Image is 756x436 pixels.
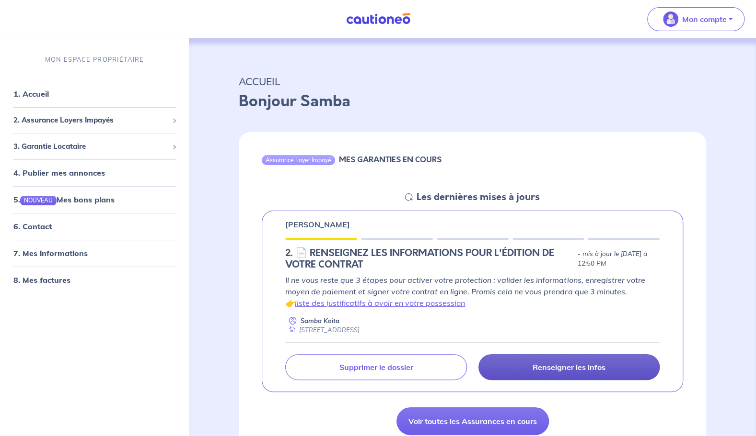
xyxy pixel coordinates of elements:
p: MON ESPACE PROPRIÉTAIRE [45,55,144,64]
a: 1. Accueil [13,89,49,99]
div: state: RENTER-PROFILE, Context: MORE-THAN-6-MONTHS,NO-CERTIFICATE,ALONE,LESSOR-DOCUMENTS [285,247,660,270]
div: [STREET_ADDRESS] [285,325,360,335]
div: 8. Mes factures [4,270,185,290]
span: 3. Garantie Locataire [13,141,168,152]
a: 4. Publier mes annonces [13,168,105,178]
p: ACCUEIL [239,73,706,90]
p: - mis à jour le [DATE] à 12:50 PM [577,249,660,268]
div: 3. Garantie Locataire [4,137,185,156]
div: 7. Mes informations [4,244,185,263]
p: Bonjour Samba [239,90,706,113]
img: illu_account_valid_menu.svg [663,11,678,27]
button: illu_account_valid_menu.svgMon compte [647,7,744,31]
h5: Les dernières mises à jours [417,191,540,203]
p: Renseigner les infos [533,362,605,372]
img: Cautioneo [342,13,414,25]
a: 5.NOUVEAUMes bons plans [13,195,115,204]
a: Voir toutes les Assurances en cours [396,407,549,435]
p: Samba Koita [301,316,339,325]
a: 7. Mes informations [13,248,88,258]
p: [PERSON_NAME] [285,219,350,230]
a: 8. Mes factures [13,275,70,285]
h5: 2. 📄 RENSEIGNEZ LES INFORMATIONS POUR L'ÉDITION DE VOTRE CONTRAT [285,247,573,270]
a: 6. Contact [13,222,52,231]
p: Supprimer le dossier [339,362,413,372]
span: 2. Assurance Loyers Impayés [13,115,168,126]
a: liste des justificatifs à avoir en votre possession [295,298,465,308]
h6: MES GARANTIES EN COURS [339,155,442,164]
a: Supprimer le dossier [285,354,466,380]
div: 2. Assurance Loyers Impayés [4,111,185,130]
a: Renseigner les infos [478,354,660,380]
p: Il ne vous reste que 3 étapes pour activer votre protection : valider les informations, enregistr... [285,274,660,309]
div: Assurance Loyer Impayé [262,155,335,165]
div: 4. Publier mes annonces [4,163,185,182]
div: 1. Accueil [4,84,185,103]
p: Mon compte [682,13,727,25]
div: 5.NOUVEAUMes bons plans [4,190,185,209]
div: 6. Contact [4,217,185,236]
